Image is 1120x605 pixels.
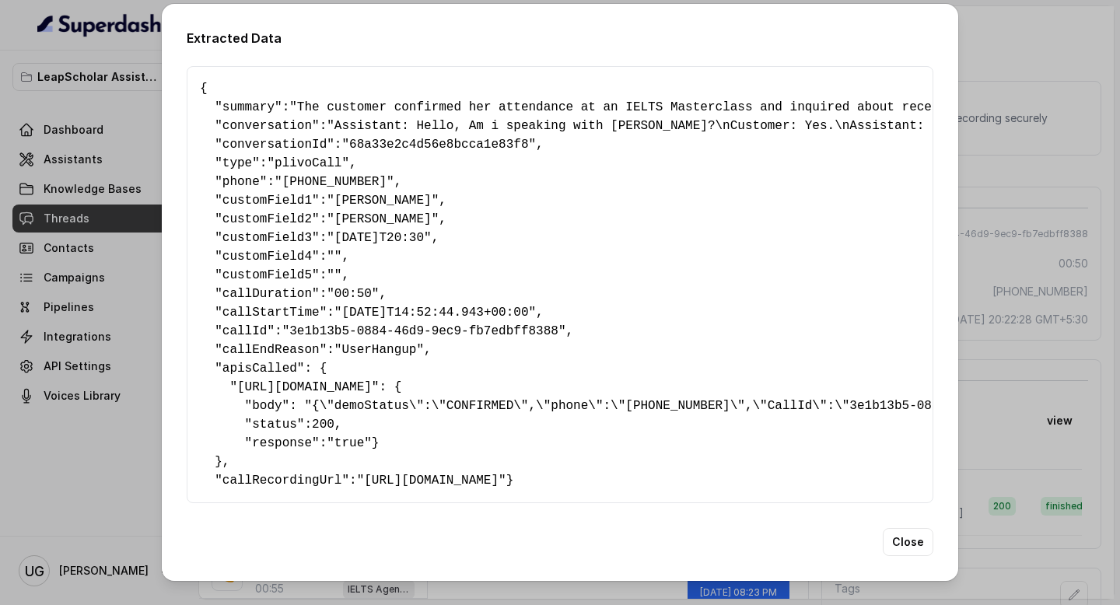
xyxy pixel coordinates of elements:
span: customField2 [222,212,312,226]
span: "[PHONE_NUMBER]" [275,175,394,189]
span: type [222,156,252,170]
span: "[PERSON_NAME]" [327,212,439,226]
span: response [252,436,312,450]
span: "" [327,268,341,282]
span: callStartTime [222,306,320,320]
span: callDuration [222,287,312,301]
span: "[URL][DOMAIN_NAME]" [357,474,506,488]
span: "3e1b13b5-0884-46d9-9ec9-fb7edbff8388" [282,324,566,338]
span: apisCalled [222,362,297,376]
span: customField3 [222,231,312,245]
span: [URL][DOMAIN_NAME] [237,380,372,394]
span: 200 [312,418,334,432]
span: phone [222,175,260,189]
span: "[PERSON_NAME]" [327,194,439,208]
pre: { " ": , " ": , " ": , " ": , " ": , " ": , " ": , " ": , " ": , " ": , " ": , " ": , " ": , " ":... [200,79,920,490]
span: "00:50" [327,287,379,301]
span: customField4 [222,250,312,264]
span: status [252,418,297,432]
span: "UserHangup" [334,343,424,357]
h2: Extracted Data [187,29,933,47]
button: Close [883,528,933,556]
span: "" [327,250,341,264]
span: "[DATE]T20:30" [327,231,431,245]
span: conversationId [222,138,327,152]
span: "68a33e2c4d56e8bcca1e83f8" [341,138,536,152]
span: callEndReason [222,343,320,357]
span: callId [222,324,268,338]
span: customField1 [222,194,312,208]
span: customField5 [222,268,312,282]
span: "[DATE]T14:52:44.943+00:00" [334,306,536,320]
span: conversation [222,119,312,133]
span: "plivoCall" [267,156,349,170]
span: "true" [327,436,372,450]
span: summary [222,100,275,114]
span: callRecordingUrl [222,474,342,488]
